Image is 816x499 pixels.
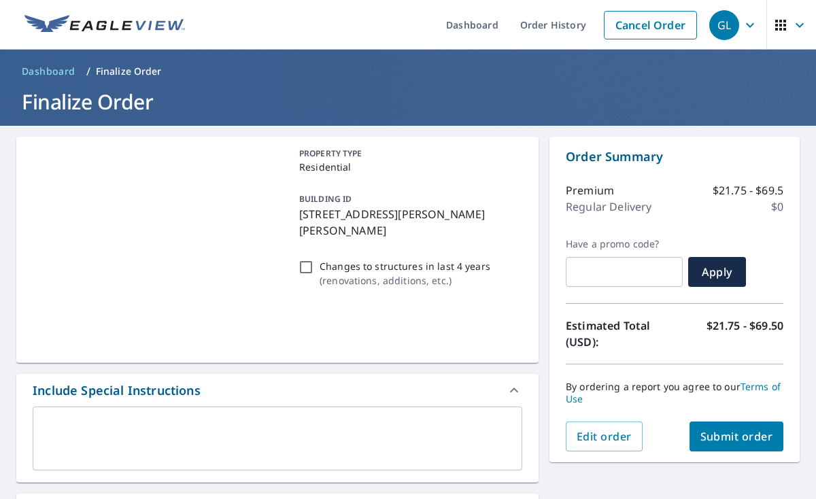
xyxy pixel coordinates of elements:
[566,182,614,199] p: Premium
[566,381,783,405] p: By ordering a report you agree to our
[604,11,697,39] a: Cancel Order
[709,10,739,40] div: GL
[699,264,735,279] span: Apply
[690,421,784,451] button: Submit order
[566,421,643,451] button: Edit order
[299,193,352,205] p: BUILDING ID
[16,88,800,116] h1: Finalize Order
[299,160,517,174] p: Residential
[16,61,81,82] a: Dashboard
[577,429,632,444] span: Edit order
[566,380,781,405] a: Terms of Use
[96,65,162,78] p: Finalize Order
[299,206,517,239] p: [STREET_ADDRESS][PERSON_NAME][PERSON_NAME]
[22,65,75,78] span: Dashboard
[771,199,783,215] p: $0
[713,182,783,199] p: $21.75 - $69.5
[566,148,783,166] p: Order Summary
[86,63,90,80] li: /
[700,429,773,444] span: Submit order
[566,238,683,250] label: Have a promo code?
[16,374,539,407] div: Include Special Instructions
[707,317,783,350] p: $21.75 - $69.50
[566,199,651,215] p: Regular Delivery
[688,257,746,287] button: Apply
[566,317,675,350] p: Estimated Total (USD):
[299,148,517,160] p: PROPERTY TYPE
[33,381,201,400] div: Include Special Instructions
[320,273,490,288] p: ( renovations, additions, etc. )
[16,61,800,82] nav: breadcrumb
[320,259,490,273] p: Changes to structures in last 4 years
[24,15,185,35] img: EV Logo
